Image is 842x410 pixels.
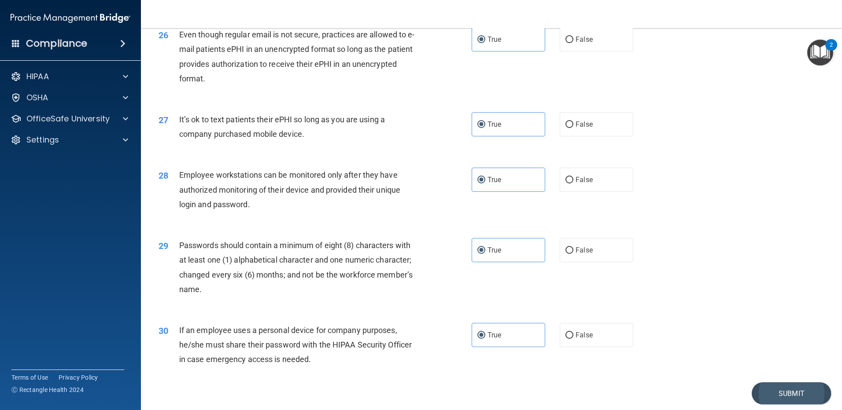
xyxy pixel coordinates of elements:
[807,40,833,66] button: Open Resource Center, 2 new notifications
[26,135,59,145] p: Settings
[576,176,593,184] span: False
[159,30,168,40] span: 26
[26,92,48,103] p: OSHA
[59,373,98,382] a: Privacy Policy
[576,120,593,128] span: False
[159,115,168,125] span: 27
[159,170,168,181] span: 28
[11,385,84,394] span: Ⓒ Rectangle Health 2024
[576,35,593,44] span: False
[576,246,593,254] span: False
[179,241,413,294] span: Passwords should contain a minimum of eight (8) characters with at least one (1) alphabetical cha...
[11,373,48,382] a: Terms of Use
[26,37,87,50] h4: Compliance
[11,71,128,82] a: HIPAA
[477,332,485,339] input: True
[565,177,573,183] input: False
[487,35,501,44] span: True
[487,120,501,128] span: True
[11,9,130,27] img: PMB logo
[179,115,385,139] span: It’s ok to text patients their ePHI so long as you are using a company purchased mobile device.
[179,30,415,83] span: Even though regular email is not secure, practices are allowed to e-mail patients ePHI in an unen...
[179,170,400,209] span: Employee workstations can be monitored only after they have authorized monitoring of their device...
[159,326,168,336] span: 30
[477,37,485,43] input: True
[159,241,168,251] span: 29
[179,326,412,364] span: If an employee uses a personal device for company purposes, he/she must share their password with...
[565,247,573,254] input: False
[11,92,128,103] a: OSHA
[477,121,485,128] input: True
[565,332,573,339] input: False
[26,71,49,82] p: HIPAA
[576,331,593,339] span: False
[477,247,485,254] input: True
[830,45,833,56] div: 2
[11,113,128,124] a: OfficeSafe University
[565,37,573,43] input: False
[477,177,485,183] input: True
[487,176,501,184] span: True
[487,331,501,339] span: True
[565,121,573,128] input: False
[26,113,110,124] p: OfficeSafe University
[487,246,501,254] span: True
[752,382,831,405] button: Submit
[11,135,128,145] a: Settings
